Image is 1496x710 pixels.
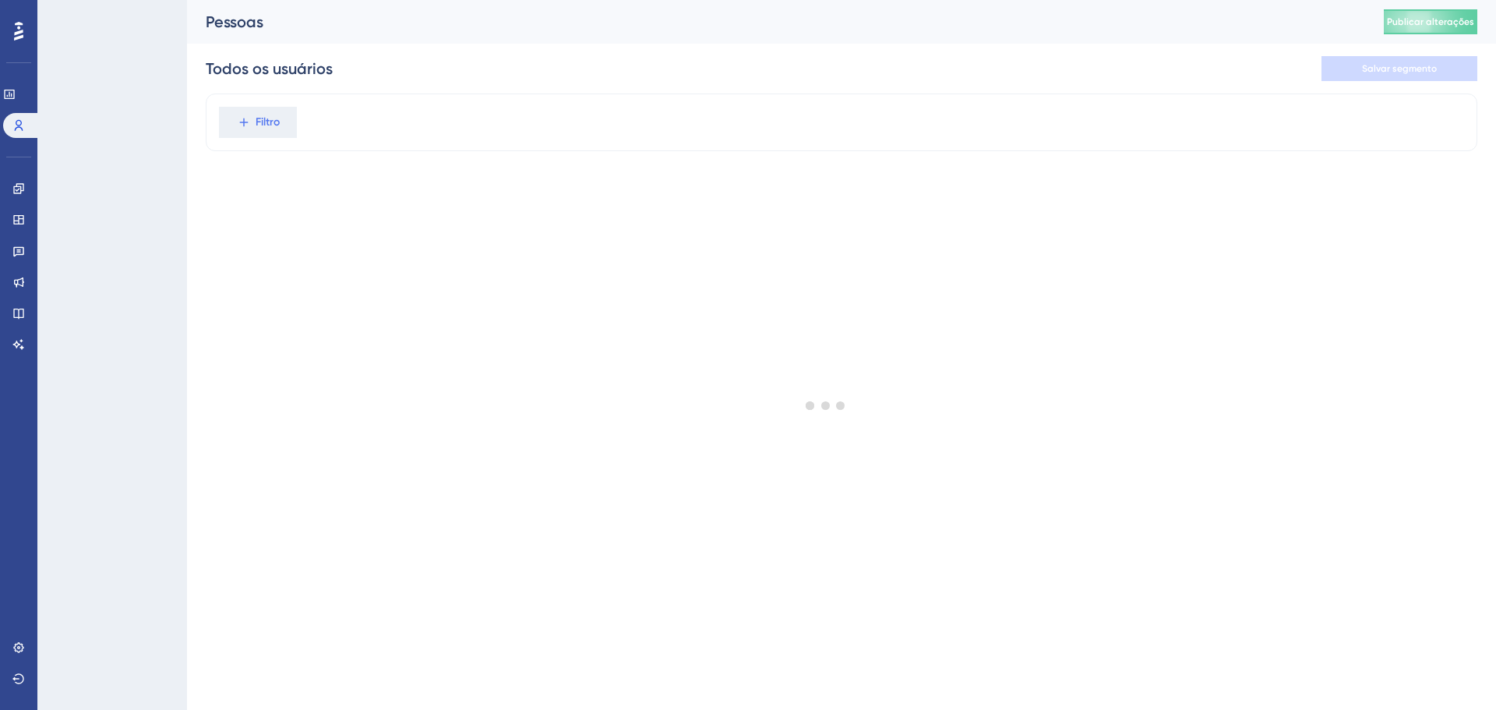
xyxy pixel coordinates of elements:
[1384,9,1477,34] button: Publicar alterações
[1321,56,1477,81] button: Salvar segmento
[206,59,333,78] font: Todos os usuários
[1362,63,1437,74] font: Salvar segmento
[1387,16,1474,27] font: Publicar alterações
[206,12,263,31] font: Pessoas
